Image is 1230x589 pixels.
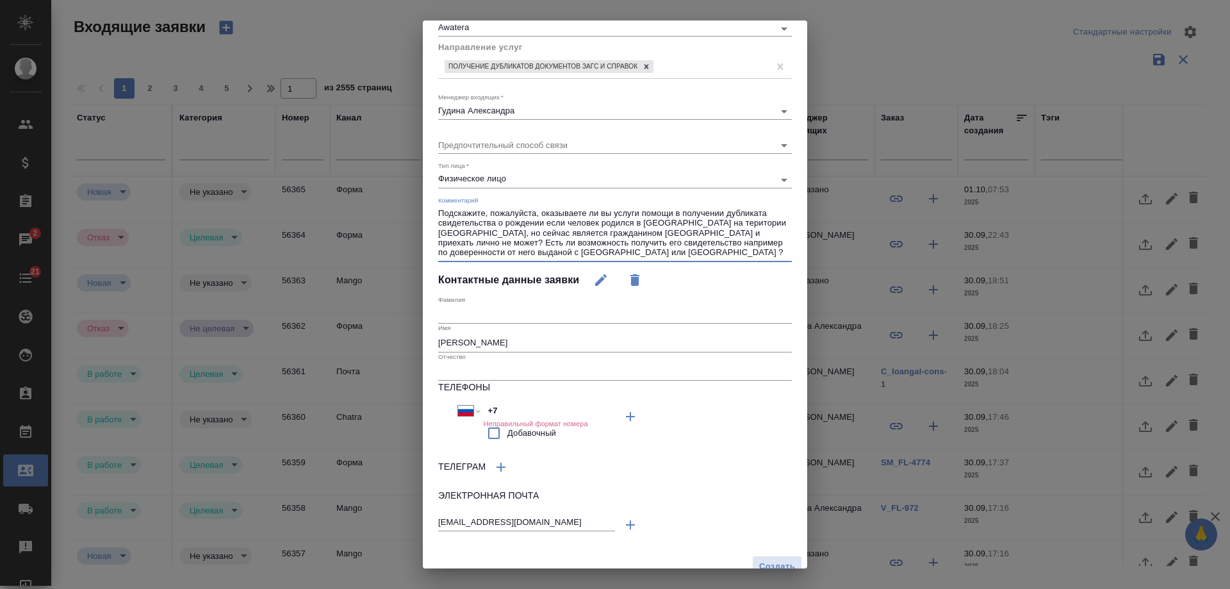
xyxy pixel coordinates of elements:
h6: Телеграм [438,460,486,474]
button: Open [775,103,793,120]
label: Менеджер входящих [438,94,504,101]
h4: Контактные данные заявки [438,272,579,288]
h6: Электронная почта [438,489,792,503]
label: Фамилия [438,296,465,303]
button: Удалить [619,265,650,295]
h6: Неправильный формат номера [483,420,587,427]
span: Создать [759,560,795,574]
button: Добавить [615,510,646,540]
span: Добавочный [507,427,556,440]
button: Редактировать [586,265,616,295]
input: ✎ Введи что-нибудь [483,401,595,420]
label: Имя [438,325,450,331]
button: Добавить [615,401,646,432]
h6: Телефоны [438,381,792,395]
span: Направление услуг [438,42,523,52]
label: Отчество [438,353,466,360]
textarea: Подскажите, пожалуйста, оказываете ли вы услуги помощи в получении дубликата свидетельства о рожд... [438,208,792,258]
button: Добавить [486,452,516,483]
div: Получение дубликатов документов ЗАГС и справок [445,60,639,74]
div: Awatera [438,22,792,32]
label: Комментарий [438,197,478,203]
label: Тип лица [438,163,469,169]
button: Создать [752,556,802,578]
div: Физическое лицо [438,174,792,183]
